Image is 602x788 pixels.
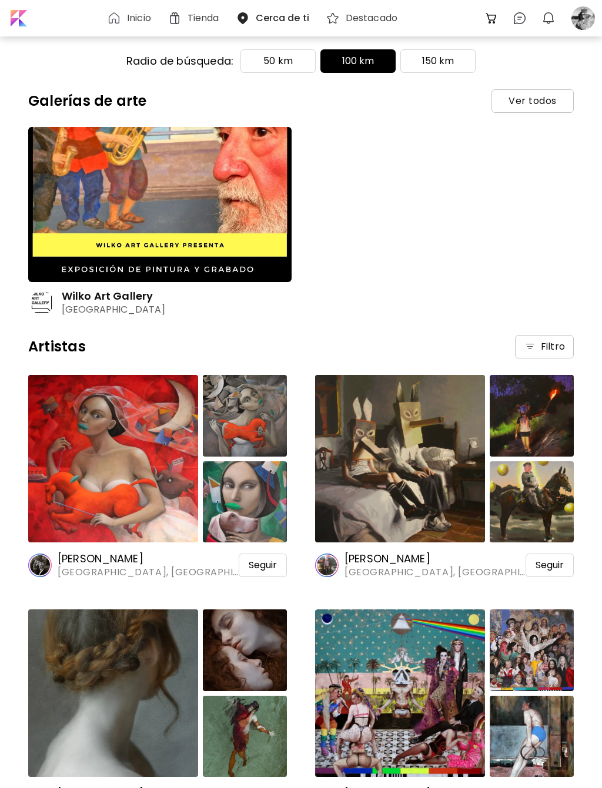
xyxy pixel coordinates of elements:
button: 50 km [240,49,316,73]
p: Radio de búsqueda: [126,53,233,69]
img: https://cdn.kaleido.art/CDN/Artwork/120461/Thumbnail/medium.webp?updated=537525 [490,375,574,457]
img: cart [484,11,499,25]
img: https://cdn.kaleido.art/CDN/Artwork/99980/Thumbnail/large.webp?updated=436601 [315,609,485,777]
img: https://cdn.kaleido.art/CDN/Artwork/99533/Thumbnail/medium.webp?updated=434754 [490,696,574,777]
img: https://cdn.kaleido.art/CDN/Artwork/142203/Thumbnail/large.webp?updated=639669 [28,375,198,542]
img: https://cdn.kaleido.art/CDN/Artwork/107893/Thumbnail/large.webp?updated=472024 [28,609,198,777]
a: Ver todos [491,89,574,113]
div: Seguir [526,554,574,577]
p: Artistas [28,336,86,357]
img: https://cdn.kaleido.art/CDN/Artwork/76348/Thumbnail/medium.webp?updated=337109 [203,696,287,777]
img: https://cdn.kaleido.art/CDN/Profile/21051/KardBanner/large.webp?updated=396163 [28,127,292,282]
button: bellIcon [539,8,558,28]
h6: Destacado [346,14,397,23]
a: https://cdn.kaleido.art/CDN/Artwork/120458/Thumbnail/large.webp?updated=537513https://cdn.kaleido... [315,373,574,579]
h6: [PERSON_NAME] [345,552,526,566]
h6: Tienda [188,14,219,23]
img: chatIcon [513,11,527,25]
h6: Cerca de ti [256,14,309,23]
a: Cerca de ti [236,11,314,25]
span: Ver todos [492,90,573,112]
span: Seguir [249,559,277,571]
span: [GEOGRAPHIC_DATA], [GEOGRAPHIC_DATA] [345,566,526,579]
img: https://cdn.kaleido.art/CDN/Artwork/142208/Thumbnail/medium.webp?updated=639702 [203,461,287,543]
div: Seguir [239,554,287,577]
h6: Filtro [541,340,565,354]
img: https://cdn.kaleido.art/CDN/Artwork/142205/Thumbnail/medium.webp?updated=639685 [203,375,287,457]
h5: [GEOGRAPHIC_DATA] [62,303,286,316]
button: 100 km [320,49,396,73]
a: Inicio [107,11,156,25]
h6: Inicio [127,14,151,23]
img: https://cdn.kaleido.art/CDN/Artwork/120458/Thumbnail/large.webp?updated=537513 [315,375,485,542]
img: https://cdn.kaleido.art/CDN/Artwork/76836/Thumbnail/medium.webp?updated=339403 [203,609,287,691]
a: Tienda [168,11,224,25]
h6: [PERSON_NAME] [58,552,239,566]
p: Galerías de arte [28,90,147,112]
button: 150 km [400,49,476,73]
h4: Wilko Art Gallery [62,289,153,303]
a: https://cdn.kaleido.art/CDN/Artwork/142203/Thumbnail/large.webp?updated=639669https://cdn.kaleido... [28,373,287,579]
img: https://cdn.kaleido.art/CDN/Artwork/99808/Thumbnail/medium.webp?updated=435925 [490,609,574,691]
img: bellIcon [541,11,556,25]
span: [GEOGRAPHIC_DATA], [GEOGRAPHIC_DATA] [58,566,239,579]
button: Filtro [515,335,574,358]
p: 50 km [263,54,293,68]
span: Seguir [536,559,564,571]
p: 150 km [422,54,454,68]
img: https://cdn.kaleido.art/CDN/Artwork/120455/Thumbnail/medium.webp?updated=537501 [490,461,574,543]
a: Destacado [326,11,402,25]
p: 100 km [342,54,374,68]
